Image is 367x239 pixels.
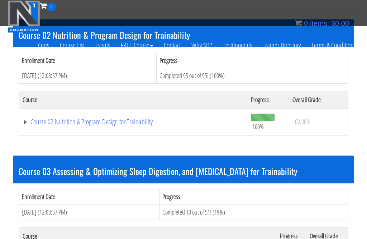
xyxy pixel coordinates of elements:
[19,30,348,40] h3: Course 02 Nutrition & Program Design for Trainability
[47,3,56,12] span: 0
[90,33,115,58] a: Events
[247,91,289,108] th: Progress
[331,19,349,27] bdi: 0.00
[218,33,257,58] a: Testimonials
[257,33,306,58] a: Trainer Directory
[54,33,90,58] a: Course List
[295,19,349,27] a: 0 items: $0.00
[19,166,348,176] h3: Course 03 Assessing & Optimizing Sleep Digestion, and [MEDICAL_DATA] for Trainability
[159,189,348,204] th: Progress
[115,33,158,58] a: FREE Course
[331,19,335,27] span: $
[157,68,348,84] td: Completed 95 out of 95! (100%)
[289,91,348,108] th: Overall Grade
[252,123,264,130] span: 100%
[159,204,348,220] td: Completed 10 out of 51! (19%)
[40,1,56,10] a: 0
[19,189,159,204] th: Enrollment Date
[158,33,186,58] a: Contact
[295,20,302,27] img: icon11.png
[186,33,218,58] a: Why N1?
[19,68,157,84] td: [DATE] (12:03:57 PM)
[310,19,329,27] span: items:
[157,53,348,68] th: Progress
[306,33,361,58] a: Terms & Conditions
[23,118,244,125] a: Course 02 Nutrition & Program Design for Trainability
[289,108,348,135] td: 100.00%
[33,33,54,58] a: Certs
[304,19,308,27] span: 0
[8,0,40,33] img: n1-education
[19,91,247,108] th: Course
[19,53,157,68] th: Enrollment Date
[19,204,159,220] td: [DATE] (12:03:57 PM)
